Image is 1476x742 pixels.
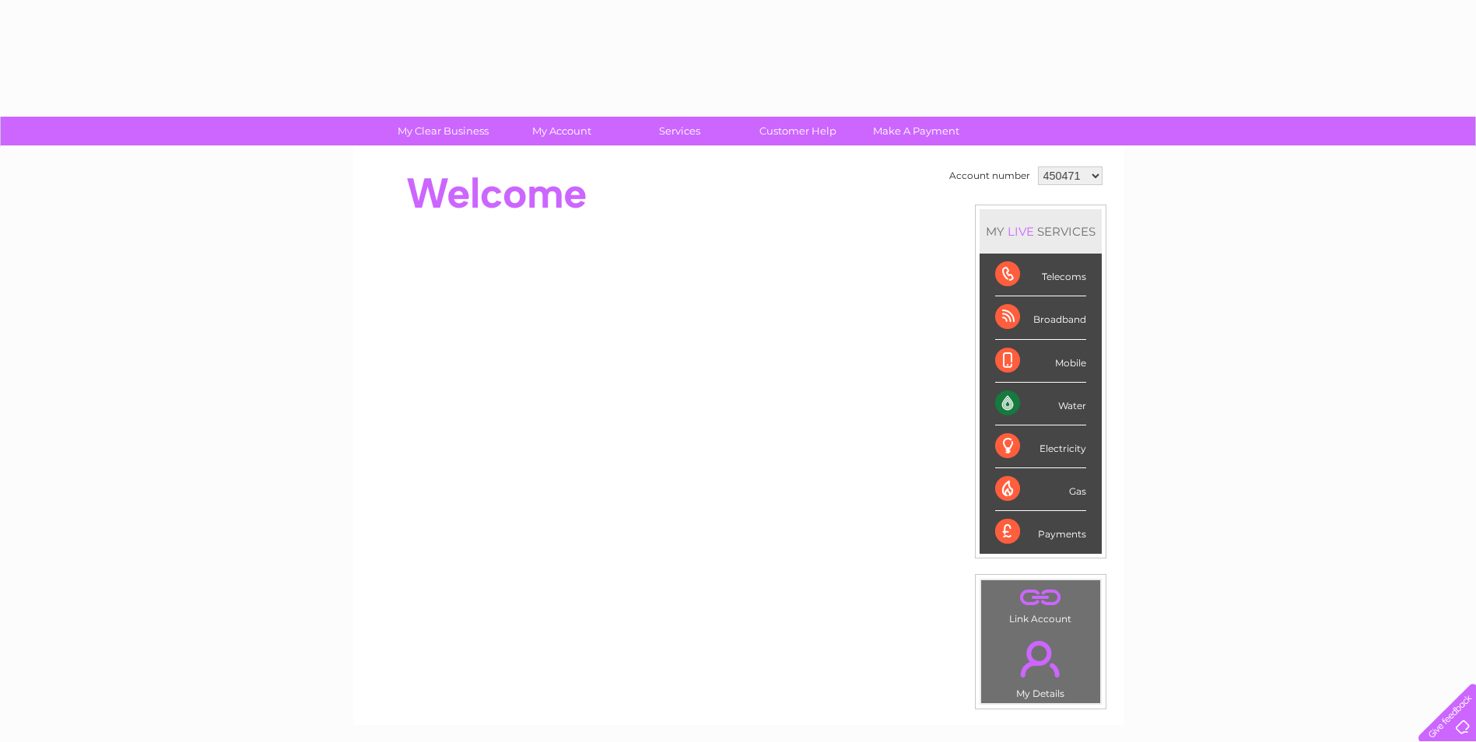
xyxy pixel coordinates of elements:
div: Payments [995,511,1086,553]
div: Gas [995,468,1086,511]
div: Mobile [995,340,1086,383]
td: My Details [980,628,1101,704]
a: . [985,584,1096,611]
div: Water [995,383,1086,425]
a: . [985,632,1096,686]
td: Link Account [980,579,1101,628]
div: Telecoms [995,254,1086,296]
div: MY SERVICES [980,209,1102,254]
a: My Account [497,117,626,145]
a: Make A Payment [852,117,980,145]
td: Account number [945,163,1034,189]
a: My Clear Business [379,117,507,145]
a: Services [615,117,744,145]
div: LIVE [1004,224,1037,239]
div: Electricity [995,425,1086,468]
a: Customer Help [734,117,862,145]
div: Broadband [995,296,1086,339]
